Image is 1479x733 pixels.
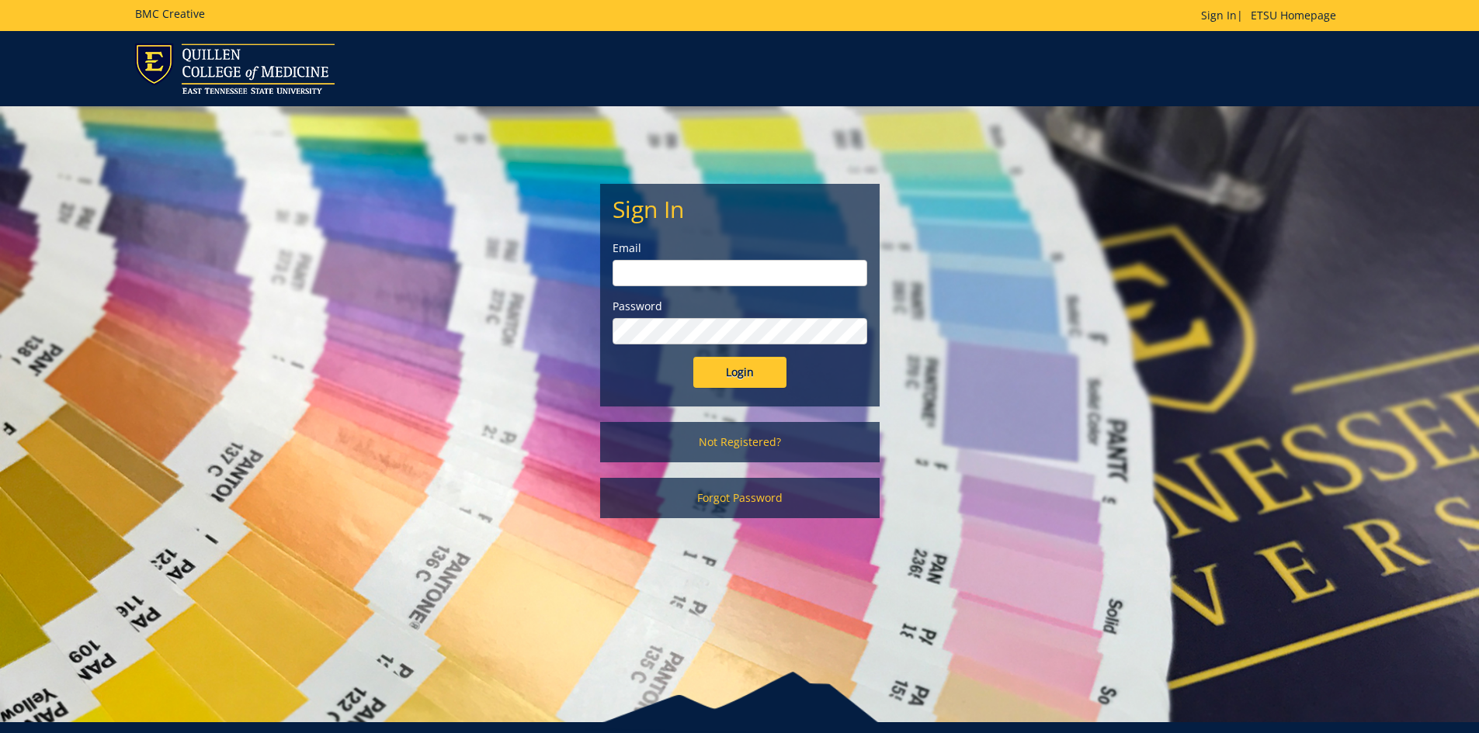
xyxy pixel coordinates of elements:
h5: BMC Creative [135,8,205,19]
a: ETSU Homepage [1243,8,1344,22]
a: Sign In [1201,8,1237,22]
a: Not Registered? [600,422,880,462]
img: ETSU logo [135,43,335,94]
input: Login [693,357,786,388]
h2: Sign In [613,196,867,222]
label: Password [613,299,867,314]
label: Email [613,240,867,256]
p: | [1201,8,1344,23]
a: Forgot Password [600,478,880,518]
